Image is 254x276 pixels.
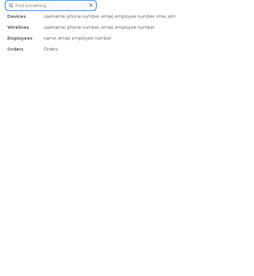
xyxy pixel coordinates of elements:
[5,33,41,44] div: Employees
[41,44,249,55] div: Orders
[41,33,249,44] div: name, email, employee number
[41,22,249,33] div: username, phone number, email, employee number
[5,22,41,33] div: Wirelines
[5,44,41,55] div: Orders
